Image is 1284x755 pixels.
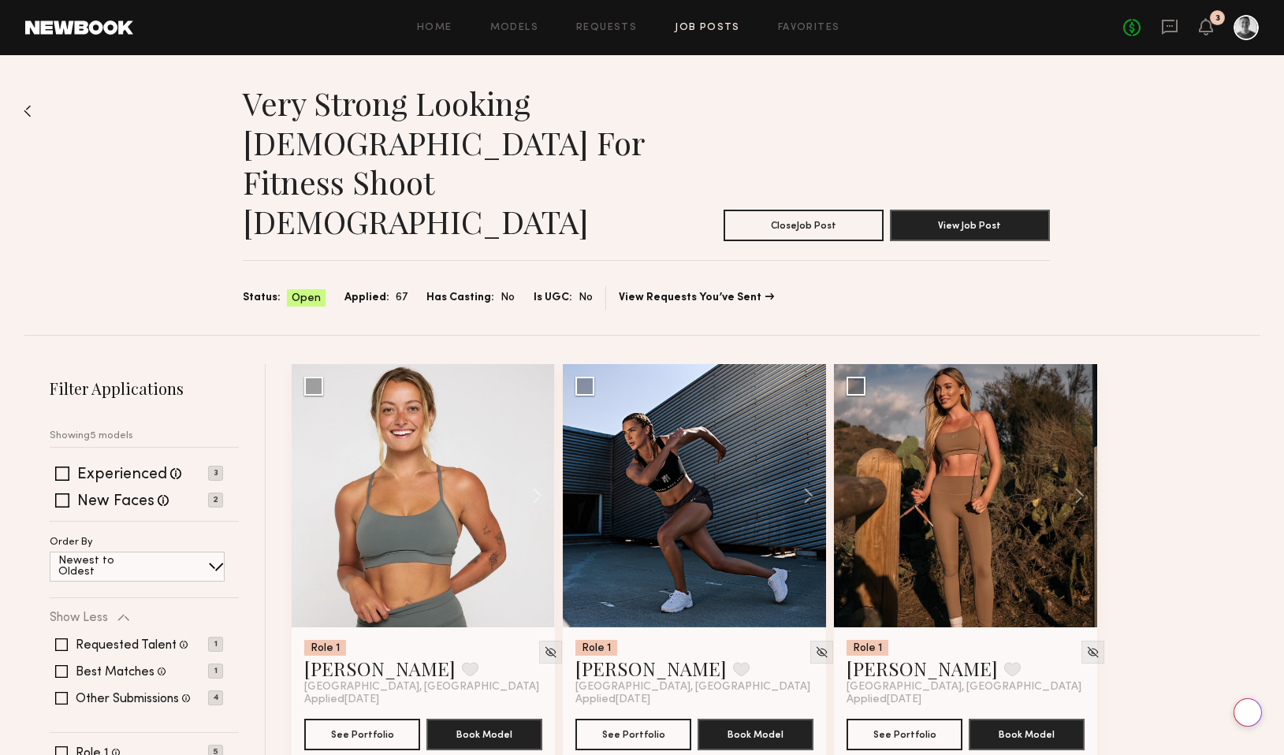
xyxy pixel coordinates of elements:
a: Favorites [778,23,840,33]
button: See Portfolio [575,719,691,750]
a: [PERSON_NAME] [575,656,727,681]
p: Show Less [50,612,108,624]
label: Best Matches [76,666,154,679]
div: Applied [DATE] [575,694,813,706]
a: [PERSON_NAME] [847,656,998,681]
p: Order By [50,537,93,548]
a: Book Model [426,727,542,740]
img: Back to previous page [24,105,32,117]
span: Applied: [344,289,389,307]
label: Other Submissions [76,693,179,705]
div: Role 1 [847,640,888,656]
label: Experienced [77,467,167,483]
button: See Portfolio [304,719,420,750]
img: Unhide Model [815,645,828,659]
p: 4 [208,690,223,705]
p: Showing 5 models [50,431,133,441]
h1: Very strong looking [DEMOGRAPHIC_DATA] for fitness shoot [DEMOGRAPHIC_DATA] [243,84,646,241]
button: See Portfolio [847,719,962,750]
img: Unhide Model [544,645,557,659]
button: Book Model [969,719,1085,750]
button: View Job Post [890,210,1050,241]
label: Requested Talent [76,639,177,652]
a: [PERSON_NAME] [304,656,456,681]
span: No [579,289,593,307]
img: Unhide Model [1086,645,1100,659]
p: 3 [208,466,223,481]
a: Book Model [698,727,813,740]
a: Home [417,23,452,33]
span: Status: [243,289,281,307]
div: Applied [DATE] [847,694,1085,706]
a: Models [490,23,538,33]
p: 1 [208,664,223,679]
a: Book Model [969,727,1085,740]
label: New Faces [77,494,154,510]
span: [GEOGRAPHIC_DATA], [GEOGRAPHIC_DATA] [575,681,810,694]
div: 3 [1215,14,1220,23]
a: Requests [576,23,637,33]
span: Open [292,291,321,307]
a: Job Posts [675,23,740,33]
span: [GEOGRAPHIC_DATA], [GEOGRAPHIC_DATA] [847,681,1081,694]
button: CloseJob Post [724,210,884,241]
span: Is UGC: [534,289,572,307]
div: Role 1 [575,640,617,656]
span: Has Casting: [426,289,494,307]
a: View Requests You’ve Sent [619,292,774,303]
span: No [501,289,515,307]
button: Book Model [426,719,542,750]
button: Book Model [698,719,813,750]
p: 2 [208,493,223,508]
p: Newest to Oldest [58,556,152,578]
div: Role 1 [304,640,346,656]
p: 1 [208,637,223,652]
h2: Filter Applications [50,377,239,399]
div: Applied [DATE] [304,694,542,706]
span: [GEOGRAPHIC_DATA], [GEOGRAPHIC_DATA] [304,681,539,694]
span: 67 [396,289,408,307]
